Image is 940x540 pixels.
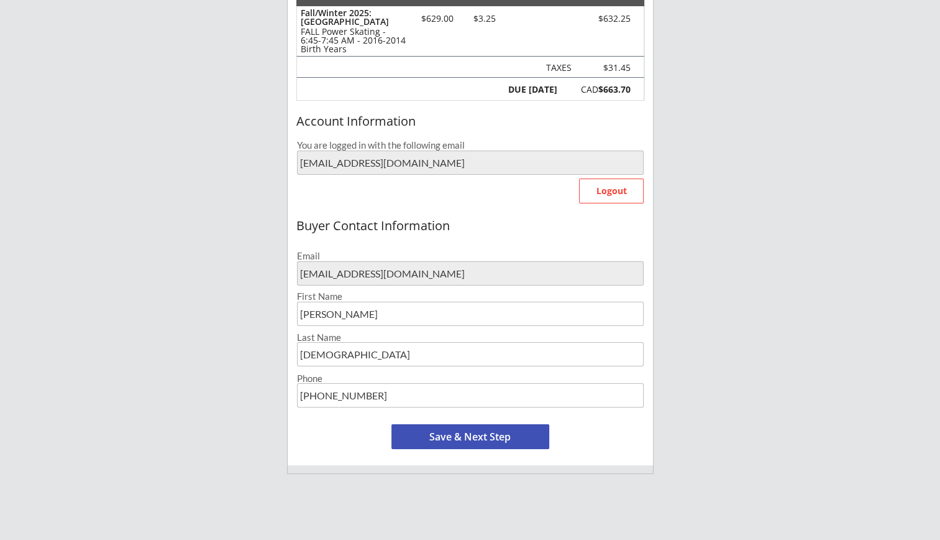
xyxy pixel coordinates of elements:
[301,27,406,54] div: FALL Power Skating - 6:45-7:45 AM - 2016-2014 Birth Years
[411,14,464,23] div: $629.00
[541,63,572,72] div: TAXES
[506,85,557,94] div: DUE [DATE]
[297,251,644,261] div: Email
[598,83,631,95] strong: $663.70
[541,63,572,73] div: Taxes not charged on the fee
[391,424,549,449] button: Save & Next Step
[296,114,644,128] div: Account Information
[297,292,644,301] div: First Name
[297,141,644,150] div: You are logged in with the following email
[564,85,631,94] div: CAD
[560,14,631,23] div: $632.25
[301,9,406,26] div: Fall/Winter 2025: [GEOGRAPHIC_DATA]
[582,63,631,73] div: Taxes not charged on the fee
[296,219,644,233] div: Buyer Contact Information
[582,63,631,72] div: $31.45
[579,179,644,203] button: Logout
[464,14,506,23] div: $3.25
[297,374,644,383] div: Phone
[297,333,644,342] div: Last Name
